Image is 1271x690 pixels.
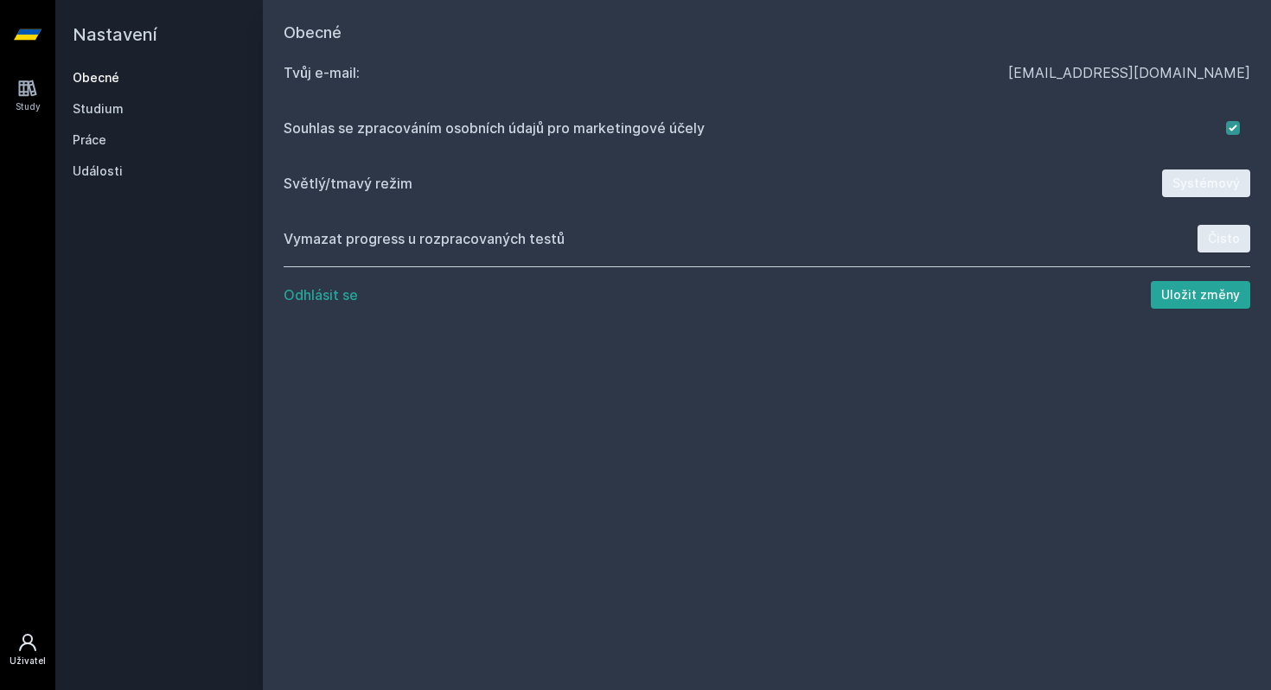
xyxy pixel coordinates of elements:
a: Obecné [73,69,246,86]
div: Světlý/tmavý režim [284,173,1162,194]
button: Odhlásit se [284,284,358,305]
h1: Obecné [284,21,1250,45]
div: Tvůj e‑mail: [284,62,1008,83]
div: Study [16,100,41,113]
div: Uživatel [10,655,46,668]
button: Čisto [1198,225,1250,252]
div: [EMAIL_ADDRESS][DOMAIN_NAME] [1008,62,1250,83]
a: Studium [73,100,246,118]
div: Souhlas se zpracováním osobních údajů pro marketingové účely [284,118,1226,138]
button: Uložit změny [1151,281,1250,309]
a: Práce [73,131,246,149]
a: Study [3,69,52,122]
button: Systémový [1162,169,1250,197]
a: Události [73,163,246,180]
a: Uživatel [3,623,52,676]
div: Vymazat progress u rozpracovaných testů [284,228,1198,249]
